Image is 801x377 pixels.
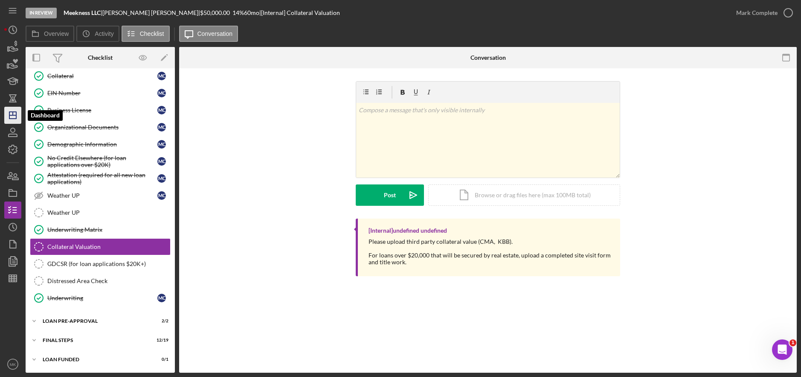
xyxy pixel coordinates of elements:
a: UnderwritingMC [30,289,171,307]
div: LOAN PRE-APPROVAL [43,319,147,324]
a: No Credit Elsewhere (for loan applications over $20K)MC [30,153,171,170]
div: Conversation [470,54,506,61]
div: [PERSON_NAME] [PERSON_NAME] | [102,9,200,16]
div: LOAN FUNDED [43,357,147,362]
div: M C [157,89,166,97]
div: Checklist [88,54,113,61]
div: Weather UP [47,192,157,199]
div: Please upload third party collateral value (CMA, KBB). For loans over $20,000 that will be secure... [369,238,612,266]
div: Post [384,184,396,206]
div: Organizational Documents [47,124,157,131]
button: Mark Complete [728,4,797,21]
span: 1 [789,339,796,346]
text: MK [10,362,16,367]
a: Business LicenseMC [30,102,171,119]
a: Collateral Valuation [30,238,171,255]
div: M C [157,106,166,114]
button: Conversation [179,26,238,42]
div: Weather UP [47,209,170,216]
div: $50,000.00 [200,9,232,16]
div: M C [157,174,166,183]
div: 60 mo [244,9,259,16]
div: Underwriting Matrix [47,226,170,233]
a: EIN NumberMC [30,85,171,102]
button: Overview [26,26,74,42]
div: Distressed Area Check [47,278,170,284]
a: Weather UPMC [30,187,171,204]
div: FINAL STEPS [43,338,147,343]
a: Weather UP [30,204,171,221]
div: M C [157,72,166,80]
div: Collateral [47,73,157,79]
div: | [64,9,102,16]
a: Organizational DocumentsMC [30,119,171,136]
iframe: Intercom live chat [772,339,792,360]
div: M C [157,294,166,302]
a: Attestation (required for all new loan applications)MC [30,170,171,187]
div: M C [157,140,166,149]
div: 14 % [232,9,244,16]
label: Overview [44,30,69,37]
div: 0 / 1 [153,357,168,362]
label: Activity [95,30,113,37]
div: 2 / 2 [153,319,168,324]
label: Checklist [140,30,164,37]
div: Underwriting [47,295,157,301]
a: Distressed Area Check [30,272,171,289]
div: No Credit Elsewhere (for loan applications over $20K) [47,155,157,168]
div: Demographic Information [47,141,157,148]
div: 12 / 19 [153,338,168,343]
a: GDCSR (for loan applications $20K+) [30,255,171,272]
a: Demographic InformationMC [30,136,171,153]
div: Mark Complete [736,4,778,21]
div: [Internal] undefined undefined [369,227,447,234]
div: Collateral Valuation [47,243,170,250]
div: M C [157,157,166,166]
div: In Review [26,8,57,18]
div: EIN Number [47,90,157,96]
label: Conversation [197,30,233,37]
div: GDCSR (for loan applications $20K+) [47,260,170,267]
div: Business License [47,107,157,114]
a: Underwriting Matrix [30,221,171,238]
button: Checklist [122,26,170,42]
b: Meekness LLC [64,9,101,16]
div: Attestation (required for all new loan applications) [47,172,157,185]
button: Activity [76,26,119,42]
button: MK [4,356,21,373]
a: CollateralMC [30,67,171,85]
button: Post [356,184,424,206]
div: M C [157,191,166,200]
div: | [Internal] Collateral Valuation [259,9,340,16]
div: M C [157,123,166,132]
